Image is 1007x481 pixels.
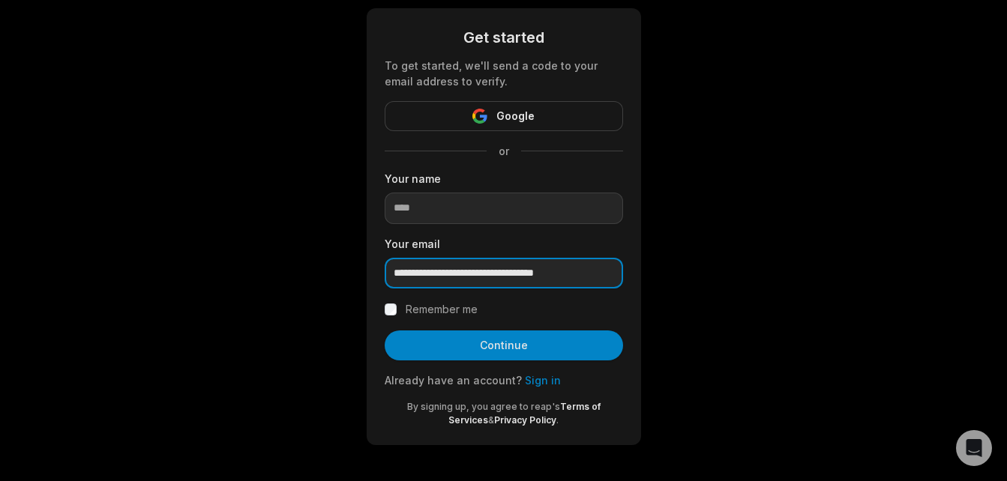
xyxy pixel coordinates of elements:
[406,300,478,318] label: Remember me
[488,414,494,426] span: &
[496,107,535,125] span: Google
[525,374,561,387] a: Sign in
[385,26,623,49] div: Get started
[385,101,623,131] button: Google
[385,171,623,187] label: Your name
[385,58,623,89] div: To get started, we'll send a code to your email address to verify.
[385,374,522,387] span: Already have an account?
[956,430,992,466] div: Open Intercom Messenger
[487,143,521,159] span: or
[556,414,559,426] span: .
[448,401,601,426] a: Terms of Services
[407,401,560,412] span: By signing up, you agree to reap's
[494,414,556,426] a: Privacy Policy
[385,236,623,252] label: Your email
[385,330,623,360] button: Continue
